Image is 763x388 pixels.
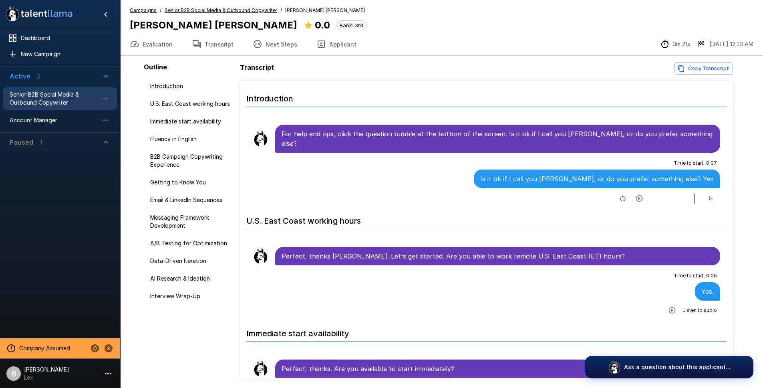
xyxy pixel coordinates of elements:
[682,306,717,314] span: Listen to audio
[253,131,269,147] img: llama_clean.png
[144,254,237,268] div: Data-Driven Iteration
[150,100,230,108] span: U.S. East Coast working hours
[673,40,690,48] p: 3m 21s
[674,159,705,167] span: Time to start :
[150,214,230,230] span: Messaging Framework Development
[130,7,157,13] u: Campaigns
[337,22,366,28] span: Rank: 3rd
[150,292,230,300] span: Interview Wrap-Up
[315,19,330,31] b: 0.0
[660,39,690,49] div: The time between starting and completing the interview
[282,364,714,374] p: Perfect, thanks. Are you available to start immediately?
[706,272,717,280] span: 0 : 06
[243,33,307,55] button: Next Steps
[285,6,365,14] span: [PERSON_NAME] [PERSON_NAME]
[144,236,237,251] div: A/B Testing for Optimization
[674,62,733,75] button: Copy transcript
[150,178,230,186] span: Getting to Know You
[144,97,237,111] div: U.S. East Coast working hours
[246,208,727,229] h6: U.S. East Coast working hours
[280,6,282,14] span: /
[144,63,167,71] b: Outline
[144,210,237,233] div: Messaging Framework Development
[144,289,237,303] div: Interview Wrap-Up
[130,19,297,31] b: [PERSON_NAME] [PERSON_NAME]
[144,79,237,93] div: Introduction
[307,33,366,55] button: Applicant
[150,239,230,247] span: A/B Testing for Optimization
[282,251,714,261] p: Perfect, thanks [PERSON_NAME]. Let's get started. Are you able to work remote U.S. East Coast (ET...
[608,361,621,374] img: logo_glasses@2x.png
[480,174,714,184] p: Is it ok if I call you [PERSON_NAME], or do you prefer something else? Yes
[706,159,717,167] span: 0 : 07
[144,114,237,129] div: Immediate start availability
[144,193,237,207] div: Email & LinkedIn Sequences
[585,356,753,378] button: Ask a question about this applicant...
[246,321,727,342] h6: Immediate start availability
[144,150,237,172] div: B2B Campaign Copywriting Experience
[160,6,161,14] span: /
[120,33,182,55] button: Evaluation
[150,257,230,265] span: Data-Driven Iteration
[150,275,230,283] span: AI Research & Ideation
[674,272,705,280] span: Time to start :
[150,135,230,143] span: Fluency in English
[150,196,230,204] span: Email & LinkedIn Sequences
[150,82,230,90] span: Introduction
[246,86,727,107] h6: Introduction
[240,63,274,71] b: Transcript
[701,287,714,296] p: Yes.
[150,153,230,169] span: B2B Campaign Copywriting Experience
[282,129,714,148] p: For help and tips, click the question bubble at the bottom of the screen. Is it ok if I call you ...
[697,39,753,49] div: The date and time when the interview was completed
[253,361,269,377] img: llama_clean.png
[165,7,277,13] u: Senior B2B Social Media & Outbound Copywriter
[708,194,713,202] span: 1 x
[624,363,731,371] p: Ask a question about this applicant...
[709,40,753,48] p: [DATE] 12:33 AM
[150,117,230,125] span: Immediate start availability
[182,33,243,55] button: Transcript
[144,132,237,146] div: Fluency in English
[704,192,717,205] button: 1x
[144,271,237,286] div: AI Research & Ideation
[253,248,269,264] img: llama_clean.png
[144,175,237,190] div: Getting to Know You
